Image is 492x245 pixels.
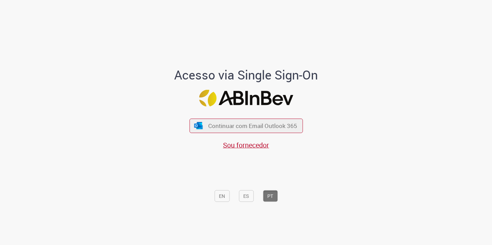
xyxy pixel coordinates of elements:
[194,122,203,129] img: ícone Azure/Microsoft 360
[151,68,342,82] h1: Acesso via Single Sign-On
[214,190,230,202] button: EN
[199,90,293,107] img: Logo ABInBev
[239,190,254,202] button: ES
[208,122,297,130] span: Continuar com Email Outlook 365
[189,119,303,133] button: ícone Azure/Microsoft 360 Continuar com Email Outlook 365
[263,190,278,202] button: PT
[223,140,269,149] a: Sou fornecedor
